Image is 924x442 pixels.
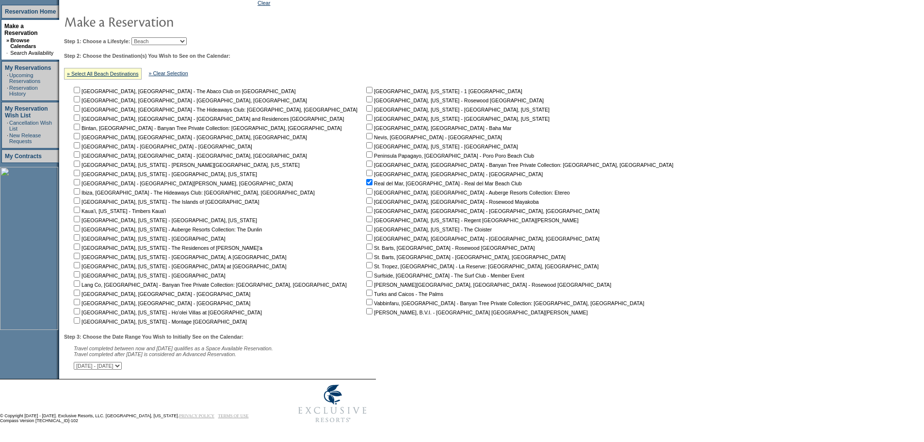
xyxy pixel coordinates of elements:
nobr: [GEOGRAPHIC_DATA], [GEOGRAPHIC_DATA] - [GEOGRAPHIC_DATA] [72,300,250,306]
nobr: [GEOGRAPHIC_DATA], [US_STATE] - [GEOGRAPHIC_DATA], [US_STATE] [364,116,550,122]
td: · [7,85,8,97]
nobr: Travel completed after [DATE] is considered an Advanced Reservation. [74,351,236,357]
nobr: [GEOGRAPHIC_DATA], [US_STATE] - [GEOGRAPHIC_DATA], A [GEOGRAPHIC_DATA] [72,254,286,260]
nobr: [GEOGRAPHIC_DATA], [US_STATE] - The Residences of [PERSON_NAME]'a [72,245,262,251]
nobr: Kaua'i, [US_STATE] - Timbers Kaua'i [72,208,166,214]
a: Reservation Home [5,8,56,15]
nobr: [GEOGRAPHIC_DATA], [US_STATE] - [GEOGRAPHIC_DATA] [72,236,226,242]
nobr: Turks and Caicos - The Palms [364,291,443,297]
nobr: [GEOGRAPHIC_DATA], [GEOGRAPHIC_DATA] - Banyan Tree Private Collection: [GEOGRAPHIC_DATA], [GEOGRA... [364,162,673,168]
nobr: Surfside, [GEOGRAPHIC_DATA] - The Surf Club - Member Event [364,273,524,278]
nobr: Ibiza, [GEOGRAPHIC_DATA] - The Hideaways Club: [GEOGRAPHIC_DATA], [GEOGRAPHIC_DATA] [72,190,315,196]
nobr: [GEOGRAPHIC_DATA] - [GEOGRAPHIC_DATA] - [GEOGRAPHIC_DATA] [72,144,252,149]
a: TERMS OF USE [218,413,249,418]
nobr: [GEOGRAPHIC_DATA], [GEOGRAPHIC_DATA] - The Abaco Club on [GEOGRAPHIC_DATA] [72,88,296,94]
nobr: [GEOGRAPHIC_DATA], [US_STATE] - Auberge Resorts Collection: The Dunlin [72,227,262,232]
a: Upcoming Reservations [9,72,40,84]
a: Browse Calendars [10,37,36,49]
nobr: [GEOGRAPHIC_DATA], [US_STATE] - [GEOGRAPHIC_DATA], [US_STATE] [72,171,257,177]
b: Step 3: Choose the Date Range You Wish to Initially See on the Calendar: [64,334,243,340]
nobr: [GEOGRAPHIC_DATA], [US_STATE] - Rosewood [GEOGRAPHIC_DATA] [364,98,544,103]
nobr: [GEOGRAPHIC_DATA], [US_STATE] - The Cloister [364,227,492,232]
nobr: Lang Co, [GEOGRAPHIC_DATA] - Banyan Tree Private Collection: [GEOGRAPHIC_DATA], [GEOGRAPHIC_DATA] [72,282,347,288]
a: My Contracts [5,153,42,160]
a: Reservation History [9,85,38,97]
nobr: [GEOGRAPHIC_DATA], [GEOGRAPHIC_DATA] - Rosewood Mayakoba [364,199,539,205]
nobr: Nevis, [GEOGRAPHIC_DATA] - [GEOGRAPHIC_DATA] [364,134,502,140]
nobr: [GEOGRAPHIC_DATA], [GEOGRAPHIC_DATA] - The Hideaways Club: [GEOGRAPHIC_DATA], [GEOGRAPHIC_DATA] [72,107,357,113]
td: · [7,132,8,144]
a: PRIVACY POLICY [179,413,214,418]
nobr: [GEOGRAPHIC_DATA], [GEOGRAPHIC_DATA] - Baha Mar [364,125,511,131]
a: My Reservation Wish List [5,105,48,119]
nobr: [GEOGRAPHIC_DATA], [US_STATE] - The Islands of [GEOGRAPHIC_DATA] [72,199,259,205]
nobr: [GEOGRAPHIC_DATA] - [GEOGRAPHIC_DATA][PERSON_NAME], [GEOGRAPHIC_DATA] [72,180,293,186]
nobr: [GEOGRAPHIC_DATA], [US_STATE] - [GEOGRAPHIC_DATA] [72,273,226,278]
b: » [6,37,9,43]
nobr: [GEOGRAPHIC_DATA], [US_STATE] - [GEOGRAPHIC_DATA] [364,144,518,149]
nobr: [GEOGRAPHIC_DATA], [US_STATE] - Montage [GEOGRAPHIC_DATA] [72,319,247,325]
nobr: St. Barts, [GEOGRAPHIC_DATA] - [GEOGRAPHIC_DATA], [GEOGRAPHIC_DATA] [364,254,566,260]
nobr: Bintan, [GEOGRAPHIC_DATA] - Banyan Tree Private Collection: [GEOGRAPHIC_DATA], [GEOGRAPHIC_DATA] [72,125,342,131]
nobr: [GEOGRAPHIC_DATA], [GEOGRAPHIC_DATA] - [GEOGRAPHIC_DATA] [72,291,250,297]
td: · [7,72,8,84]
nobr: Real del Mar, [GEOGRAPHIC_DATA] - Real del Mar Beach Club [364,180,522,186]
nobr: [GEOGRAPHIC_DATA], [US_STATE] - Regent [GEOGRAPHIC_DATA][PERSON_NAME] [364,217,579,223]
nobr: [GEOGRAPHIC_DATA], [US_STATE] - 1 [GEOGRAPHIC_DATA] [364,88,522,94]
nobr: St. Tropez, [GEOGRAPHIC_DATA] - La Reserve: [GEOGRAPHIC_DATA], [GEOGRAPHIC_DATA] [364,263,599,269]
nobr: [GEOGRAPHIC_DATA], [US_STATE] - Ho'olei Villas at [GEOGRAPHIC_DATA] [72,310,262,315]
nobr: [PERSON_NAME][GEOGRAPHIC_DATA], [GEOGRAPHIC_DATA] - Rosewood [GEOGRAPHIC_DATA] [364,282,611,288]
b: Step 1: Choose a Lifestyle: [64,38,130,44]
nobr: [GEOGRAPHIC_DATA], [GEOGRAPHIC_DATA] - [GEOGRAPHIC_DATA], [GEOGRAPHIC_DATA] [72,98,307,103]
a: My Reservations [5,65,51,71]
td: · [6,50,9,56]
nobr: [GEOGRAPHIC_DATA], [GEOGRAPHIC_DATA] - [GEOGRAPHIC_DATA] [364,171,543,177]
nobr: St. Barts, [GEOGRAPHIC_DATA] - Rosewood [GEOGRAPHIC_DATA] [364,245,535,251]
nobr: [GEOGRAPHIC_DATA], [GEOGRAPHIC_DATA] - [GEOGRAPHIC_DATA], [GEOGRAPHIC_DATA] [72,153,307,159]
nobr: [GEOGRAPHIC_DATA], [US_STATE] - [GEOGRAPHIC_DATA] at [GEOGRAPHIC_DATA] [72,263,286,269]
a: Cancellation Wish List [9,120,52,131]
nobr: Vabbinfaru, [GEOGRAPHIC_DATA] - Banyan Tree Private Collection: [GEOGRAPHIC_DATA], [GEOGRAPHIC_DATA] [364,300,644,306]
input: Submit [126,362,150,371]
a: » Select All Beach Destinations [67,71,139,77]
span: Travel completed between now and [DATE] qualifies as a Space Available Reservation. [74,345,273,351]
img: pgTtlMakeReservation.gif [64,12,258,31]
nobr: [GEOGRAPHIC_DATA], [GEOGRAPHIC_DATA] - [GEOGRAPHIC_DATA], [GEOGRAPHIC_DATA] [364,208,600,214]
a: » Clear Selection [149,70,188,76]
b: Step 2: Choose the Destination(s) You Wish to See on the Calendar: [64,53,230,59]
nobr: [GEOGRAPHIC_DATA], [GEOGRAPHIC_DATA] - [GEOGRAPHIC_DATA] and Residences [GEOGRAPHIC_DATA] [72,116,344,122]
a: Make a Reservation [4,23,38,36]
nobr: [GEOGRAPHIC_DATA], [US_STATE] - [PERSON_NAME][GEOGRAPHIC_DATA], [US_STATE] [72,162,300,168]
nobr: Peninsula Papagayo, [GEOGRAPHIC_DATA] - Poro Poro Beach Club [364,153,534,159]
nobr: [GEOGRAPHIC_DATA], [US_STATE] - [GEOGRAPHIC_DATA], [US_STATE] [72,217,257,223]
td: · [7,120,8,131]
a: Search Availability [10,50,53,56]
nobr: [GEOGRAPHIC_DATA], [GEOGRAPHIC_DATA] - [GEOGRAPHIC_DATA], [GEOGRAPHIC_DATA] [72,134,307,140]
nobr: [GEOGRAPHIC_DATA], [US_STATE] - [GEOGRAPHIC_DATA], [US_STATE] [364,107,550,113]
img: Exclusive Resorts [289,379,376,428]
nobr: [GEOGRAPHIC_DATA], [GEOGRAPHIC_DATA] - [GEOGRAPHIC_DATA], [GEOGRAPHIC_DATA] [364,236,600,242]
a: New Release Requests [9,132,41,144]
nobr: [GEOGRAPHIC_DATA], [GEOGRAPHIC_DATA] - Auberge Resorts Collection: Etereo [364,190,570,196]
nobr: [PERSON_NAME], B.V.I. - [GEOGRAPHIC_DATA] [GEOGRAPHIC_DATA][PERSON_NAME] [364,310,588,315]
